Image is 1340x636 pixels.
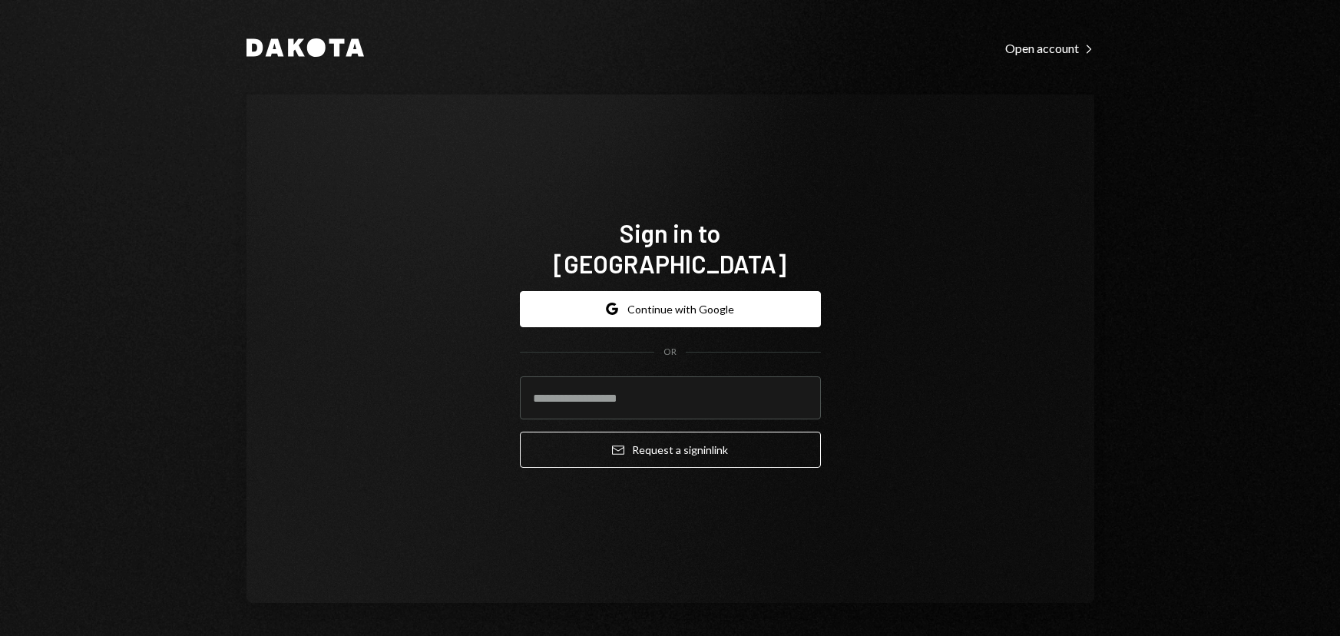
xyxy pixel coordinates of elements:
div: Open account [1005,41,1094,56]
div: OR [663,346,677,359]
button: Request a signinlink [520,432,821,468]
a: Open account [1005,39,1094,56]
h1: Sign in to [GEOGRAPHIC_DATA] [520,217,821,279]
button: Continue with Google [520,291,821,327]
